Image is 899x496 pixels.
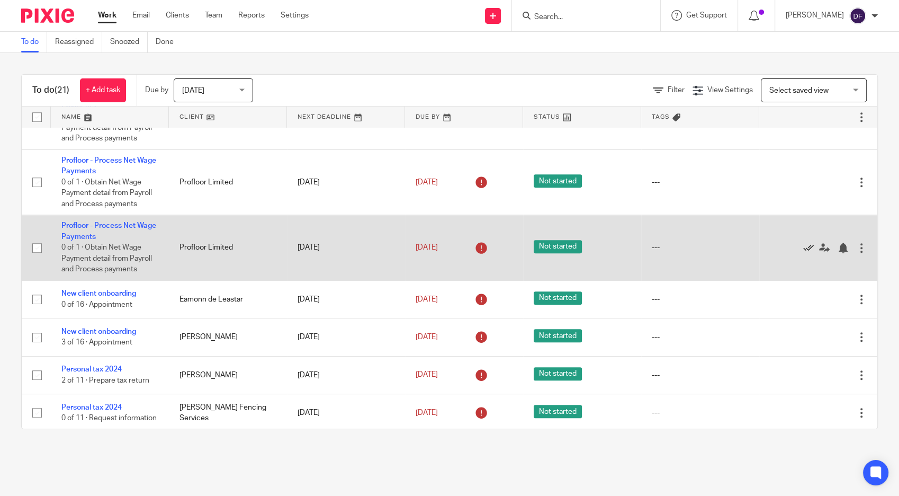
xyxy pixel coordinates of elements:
[652,408,749,418] div: ---
[534,174,582,188] span: Not started
[156,32,182,52] a: Done
[534,329,582,342] span: Not started
[61,157,156,175] a: Profloor - Process Net Wage Payments
[169,394,287,431] td: [PERSON_NAME] Fencing Services
[169,215,287,280] td: Profloor Limited
[61,414,157,422] span: 0 of 11 · Request information
[416,179,438,186] span: [DATE]
[61,301,132,308] span: 0 of 16 · Appointment
[182,87,204,94] span: [DATE]
[652,242,749,253] div: ---
[416,371,438,379] span: [DATE]
[769,87,829,94] span: Select saved view
[534,367,582,380] span: Not started
[61,328,136,335] a: New client onboarding
[55,32,102,52] a: Reassigned
[287,318,405,356] td: [DATE]
[281,10,309,21] a: Settings
[786,10,844,21] p: [PERSON_NAME]
[652,332,749,342] div: ---
[166,10,189,21] a: Clients
[21,8,74,23] img: Pixie
[652,294,749,305] div: ---
[110,32,148,52] a: Snoozed
[61,377,149,384] span: 2 of 11 · Prepare tax return
[686,12,727,19] span: Get Support
[169,280,287,318] td: Eamonn de Leastar
[55,86,69,94] span: (21)
[533,13,628,22] input: Search
[145,85,168,95] p: Due by
[21,32,47,52] a: To do
[287,215,405,280] td: [DATE]
[61,290,136,297] a: New client onboarding
[287,280,405,318] td: [DATE]
[652,177,749,188] div: ---
[61,222,156,240] a: Profloor - Process Net Wage Payments
[287,150,405,215] td: [DATE]
[416,244,438,251] span: [DATE]
[169,318,287,356] td: [PERSON_NAME]
[287,356,405,394] td: [DATE]
[652,370,749,380] div: ---
[534,405,582,418] span: Not started
[534,240,582,253] span: Not started
[416,333,438,341] span: [DATE]
[849,7,866,24] img: svg%3E
[205,10,222,21] a: Team
[61,179,152,208] span: 0 of 1 · Obtain Net Wage Payment detail from Payroll and Process payments
[61,244,152,273] span: 0 of 1 · Obtain Net Wage Payment detail from Payroll and Process payments
[61,366,122,373] a: Personal tax 2024
[98,10,116,21] a: Work
[652,114,670,120] span: Tags
[61,404,122,411] a: Personal tax 2024
[80,78,126,102] a: + Add task
[61,339,132,346] span: 3 of 16 · Appointment
[668,86,685,94] span: Filter
[416,296,438,303] span: [DATE]
[707,86,753,94] span: View Settings
[169,356,287,394] td: [PERSON_NAME]
[238,10,265,21] a: Reports
[132,10,150,21] a: Email
[169,150,287,215] td: Profloor Limited
[287,394,405,431] td: [DATE]
[416,409,438,417] span: [DATE]
[61,113,152,143] span: 0 of 1 · Obtain Net Wage Payment detail from Payroll and Process payments
[32,85,69,96] h1: To do
[803,242,819,253] a: Mark as done
[534,291,582,305] span: Not started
